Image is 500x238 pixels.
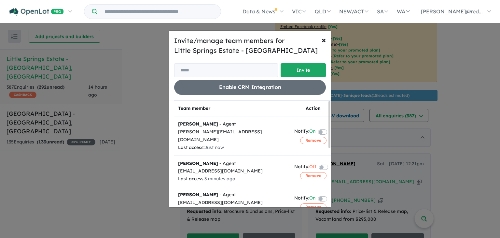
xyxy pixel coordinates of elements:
[178,160,286,168] div: - Agent
[178,160,218,166] strong: [PERSON_NAME]
[421,8,483,15] span: [PERSON_NAME]@red...
[294,194,315,203] div: Notify:
[294,127,315,136] div: Notify:
[290,100,336,116] th: Action
[178,175,286,183] div: Last access:
[174,36,326,55] h5: Invite/manage team members for Little Springs Estate - [GEOGRAPHIC_DATA]
[178,167,286,175] div: [EMAIL_ADDRESS][DOMAIN_NAME]
[322,35,326,45] span: ×
[204,144,224,150] span: Just now
[178,121,218,127] strong: [PERSON_NAME]
[281,63,326,77] button: Invite
[178,120,286,128] div: - Agent
[178,207,286,215] div: Last access:
[178,128,286,144] div: [PERSON_NAME][EMAIL_ADDRESS][DOMAIN_NAME]
[300,172,326,179] button: Remove
[174,80,326,95] button: Enable CRM Integration
[174,100,290,116] th: Team member
[99,5,219,19] input: Try estate name, suburb, builder or developer
[300,203,326,211] button: Remove
[178,191,286,199] div: - Agent
[178,199,286,207] div: [EMAIL_ADDRESS][DOMAIN_NAME]
[309,127,315,136] span: On
[294,163,316,172] div: Notify:
[204,207,233,213] span: 22 hours ago
[178,144,286,152] div: Last access:
[309,163,316,172] span: Off
[178,192,218,198] strong: [PERSON_NAME]
[309,194,315,203] span: On
[204,176,235,182] span: 3 minutes ago
[300,137,326,144] button: Remove
[9,8,64,16] img: Openlot PRO Logo White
